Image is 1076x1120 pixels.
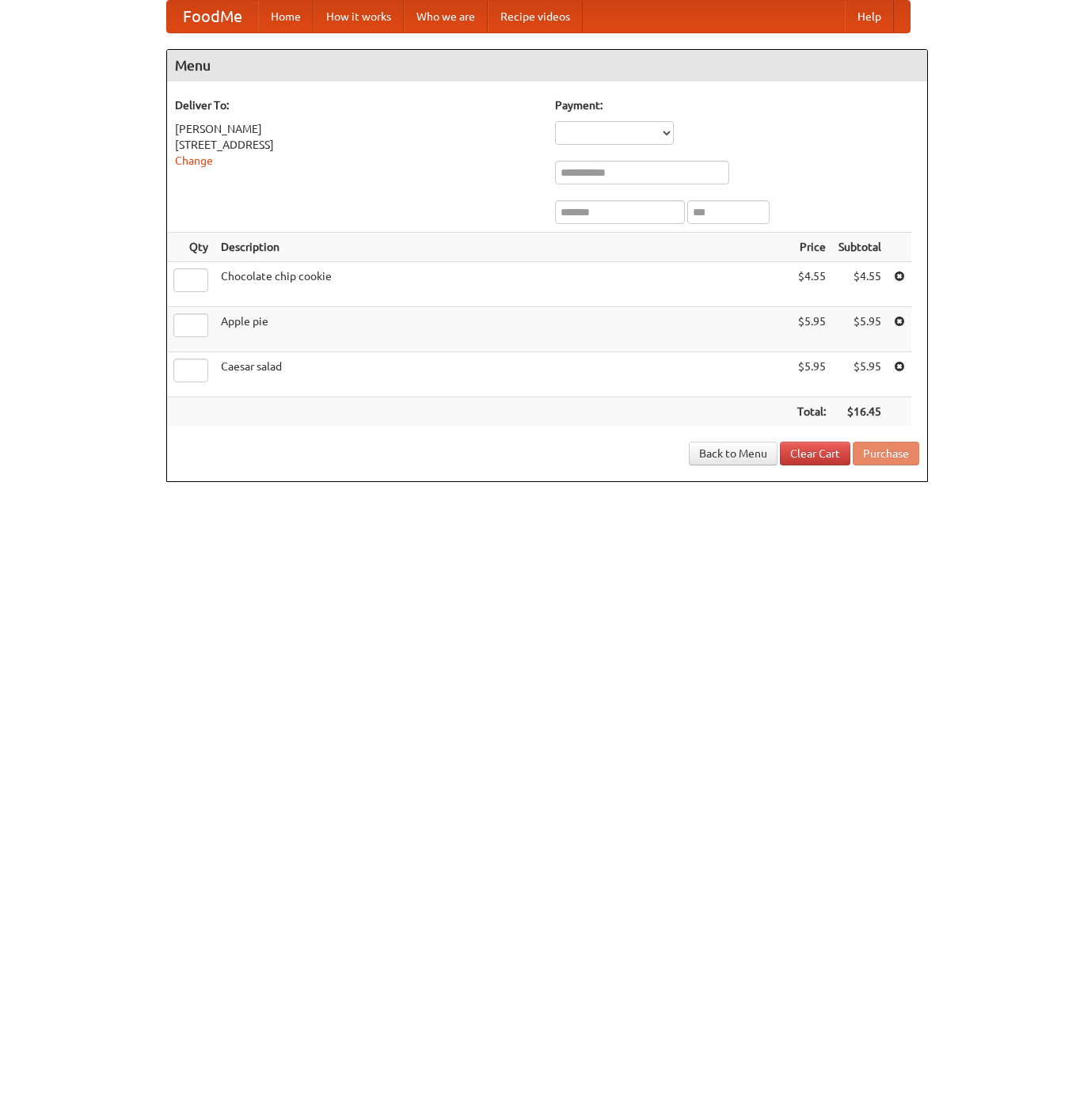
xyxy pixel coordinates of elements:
[555,97,919,113] h5: Payment:
[832,233,888,262] th: Subtotal
[314,1,404,32] a: How it works
[215,262,791,307] td: Chocolate chip cookie
[853,442,919,465] button: Purchase
[175,97,539,113] h5: Deliver To:
[215,307,791,352] td: Apple pie
[167,1,258,32] a: FoodMe
[791,352,832,397] td: $5.95
[689,442,778,465] a: Back to Menu
[832,307,888,352] td: $5.95
[791,233,832,262] th: Price
[167,50,927,82] h4: Menu
[791,262,832,307] td: $4.55
[215,352,791,397] td: Caesar salad
[404,1,488,32] a: Who we are
[175,137,539,153] div: [STREET_ADDRESS]
[215,233,791,262] th: Description
[791,307,832,352] td: $5.95
[832,352,888,397] td: $5.95
[832,262,888,307] td: $4.55
[175,121,539,137] div: [PERSON_NAME]
[258,1,314,32] a: Home
[832,397,888,427] th: $16.45
[488,1,583,32] a: Recipe videos
[167,233,215,262] th: Qty
[780,442,850,465] a: Clear Cart
[791,397,832,427] th: Total:
[175,154,213,167] a: Change
[845,1,894,32] a: Help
